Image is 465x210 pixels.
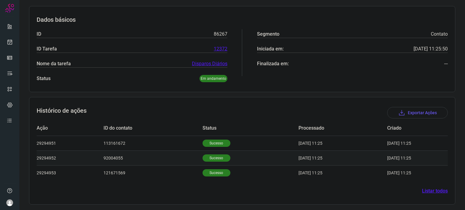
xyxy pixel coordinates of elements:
[104,150,203,165] td: 92004055
[37,16,448,23] h3: Dados básicos
[387,165,430,180] td: [DATE] 11:25
[37,136,104,150] td: 29294951
[298,121,387,136] td: Processado
[200,75,227,82] p: Em andamento
[6,199,13,206] img: avatar-user-boy.jpg
[37,150,104,165] td: 29294952
[37,165,104,180] td: 29294953
[203,154,230,162] p: Sucesso
[298,150,387,165] td: [DATE] 11:25
[298,136,387,150] td: [DATE] 11:25
[37,60,71,67] p: Nome da tarefa
[298,165,387,180] td: [DATE] 11:25
[192,60,227,67] a: Disparos Diários
[214,45,227,53] a: 12372
[37,31,41,38] p: ID
[387,136,430,150] td: [DATE] 11:25
[414,45,448,53] p: [DATE] 11:25:50
[431,31,448,38] p: Contato
[104,121,203,136] td: ID do contato
[257,31,279,38] p: Segmento
[104,136,203,150] td: 113161672
[104,165,203,180] td: 121671569
[257,45,284,53] p: Iniciada em:
[422,187,448,195] a: Listar todos
[214,31,227,38] p: 86267
[37,75,51,82] p: Status
[203,140,230,147] p: Sucesso
[5,4,14,13] img: Logo
[257,60,289,67] p: Finalizada em:
[387,107,448,118] button: Exportar Ações
[37,121,104,136] td: Ação
[37,107,87,118] h3: Histórico de ações
[387,150,430,165] td: [DATE] 11:25
[37,45,57,53] p: ID Tarefa
[203,121,298,136] td: Status
[387,121,430,136] td: Criado
[203,169,230,176] p: Sucesso
[444,60,448,67] p: ---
